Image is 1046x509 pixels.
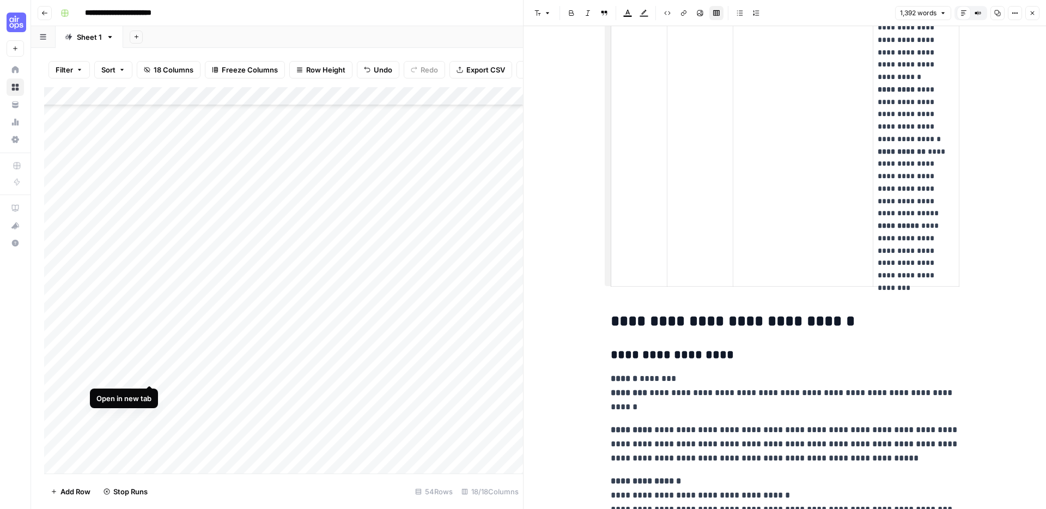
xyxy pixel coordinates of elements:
a: Home [7,61,24,78]
button: Sort [94,61,132,78]
button: 18 Columns [137,61,200,78]
button: Add Row [44,483,97,500]
span: Stop Runs [113,486,148,497]
button: Workspace: AirOps U Cohort 1 [7,9,24,36]
button: Redo [404,61,445,78]
span: Undo [374,64,392,75]
button: Row Height [289,61,352,78]
img: AirOps U Cohort 1 Logo [7,13,26,32]
a: Browse [7,78,24,96]
span: Row Height [306,64,345,75]
button: Stop Runs [97,483,154,500]
div: 54 Rows [411,483,457,500]
button: Undo [357,61,399,78]
span: 18 Columns [154,64,193,75]
button: 1,392 words [895,6,951,20]
div: Open in new tab [96,393,151,404]
a: Your Data [7,96,24,113]
button: Export CSV [449,61,512,78]
div: 18/18 Columns [457,483,523,500]
button: What's new? [7,217,24,234]
span: Freeze Columns [222,64,278,75]
a: Usage [7,113,24,131]
button: Filter [48,61,90,78]
div: What's new? [7,217,23,234]
button: Help + Support [7,234,24,252]
a: Settings [7,131,24,148]
span: Filter [56,64,73,75]
a: Sheet 1 [56,26,123,48]
span: Sort [101,64,115,75]
button: Freeze Columns [205,61,285,78]
span: Redo [421,64,438,75]
span: 1,392 words [900,8,936,18]
div: Sheet 1 [77,32,102,43]
span: Export CSV [466,64,505,75]
span: Add Row [60,486,90,497]
a: AirOps Academy [7,199,24,217]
